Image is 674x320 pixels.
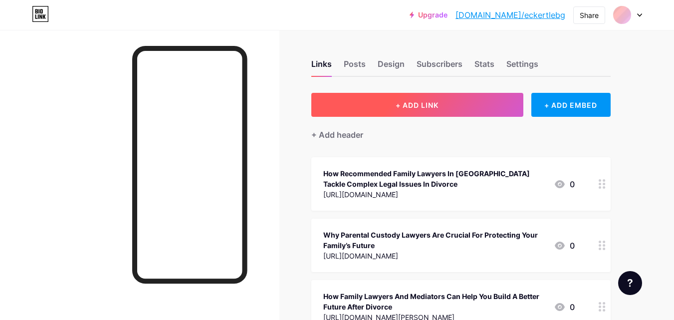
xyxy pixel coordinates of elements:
div: How Family Lawyers And Mediators Can Help You Build A Better Future After Divorce [323,291,546,312]
div: + ADD EMBED [531,93,611,117]
div: Why Parental Custody Lawyers Are Crucial For Protecting Your Family’s Future [323,230,546,251]
div: + Add header [311,129,363,141]
div: Settings [506,58,538,76]
div: [URL][DOMAIN_NAME] [323,189,546,200]
button: + ADD LINK [311,93,523,117]
div: 0 [554,240,575,252]
div: How Recommended Family Lawyers In [GEOGRAPHIC_DATA] Tackle Complex Legal Issues In Divorce [323,168,546,189]
div: Posts [344,58,366,76]
div: 0 [554,178,575,190]
a: [DOMAIN_NAME]/eckertlebg [455,9,565,21]
div: Design [378,58,405,76]
div: Share [580,10,599,20]
div: Subscribers [417,58,462,76]
div: [URL][DOMAIN_NAME] [323,251,546,261]
div: Stats [474,58,494,76]
span: + ADD LINK [396,101,439,109]
a: Upgrade [410,11,448,19]
div: Links [311,58,332,76]
div: 0 [554,301,575,313]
